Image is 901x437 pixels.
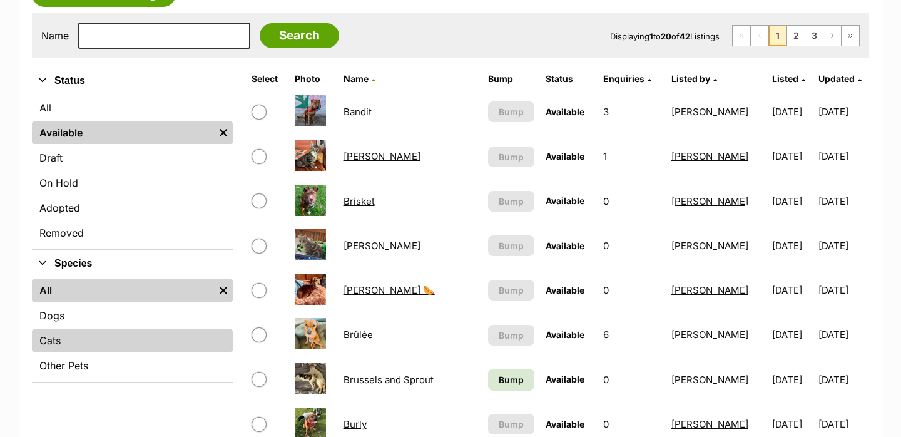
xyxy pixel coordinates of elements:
[818,224,868,267] td: [DATE]
[488,369,534,391] a: Bump
[767,313,817,356] td: [DATE]
[671,329,748,341] a: [PERSON_NAME]
[499,150,524,163] span: Bump
[344,284,435,296] a: [PERSON_NAME] 🌭
[671,284,748,296] a: [PERSON_NAME]
[661,31,671,41] strong: 20
[488,191,534,212] button: Bump
[818,73,855,84] span: Updated
[546,106,584,117] span: Available
[767,358,817,401] td: [DATE]
[546,329,584,340] span: Available
[767,224,817,267] td: [DATE]
[488,325,534,346] button: Bump
[671,150,748,162] a: [PERSON_NAME]
[598,224,665,267] td: 0
[344,150,420,162] a: [PERSON_NAME]
[32,94,233,249] div: Status
[344,195,375,207] a: Brisket
[499,105,524,118] span: Bump
[488,235,534,256] button: Bump
[598,135,665,178] td: 1
[247,69,288,89] th: Select
[732,25,860,46] nav: Pagination
[499,329,524,342] span: Bump
[295,318,326,349] img: Brûlée
[610,31,720,41] span: Displaying to of Listings
[842,26,859,46] a: Last page
[767,135,817,178] td: [DATE]
[772,73,798,84] span: Listed
[671,73,717,84] a: Listed by
[598,269,665,312] td: 0
[787,26,805,46] a: Page 2
[818,358,868,401] td: [DATE]
[767,269,817,312] td: [DATE]
[671,418,748,430] a: [PERSON_NAME]
[41,30,69,41] label: Name
[649,31,653,41] strong: 1
[32,354,233,377] a: Other Pets
[344,73,375,84] a: Name
[344,374,434,386] a: Brussels and Sprout
[680,31,690,41] strong: 42
[671,195,748,207] a: [PERSON_NAME]
[546,195,584,206] span: Available
[499,373,524,386] span: Bump
[488,414,534,434] button: Bump
[499,195,524,208] span: Bump
[546,285,584,296] span: Available
[32,277,233,382] div: Species
[671,240,748,252] a: [PERSON_NAME]
[603,73,651,84] a: Enquiries
[818,269,868,312] td: [DATE]
[818,73,862,84] a: Updated
[344,329,373,341] a: Brûlée
[32,172,233,194] a: On Hold
[499,239,524,252] span: Bump
[260,23,339,48] input: Search
[671,374,748,386] a: [PERSON_NAME]
[344,106,372,118] a: Bandit
[546,419,584,429] span: Available
[751,26,768,46] span: Previous page
[344,418,367,430] a: Burly
[823,26,841,46] a: Next page
[344,73,369,84] span: Name
[214,121,233,144] a: Remove filter
[32,222,233,244] a: Removed
[805,26,823,46] a: Page 3
[598,180,665,223] td: 0
[769,26,786,46] span: Page 1
[32,73,233,89] button: Status
[32,304,233,327] a: Dogs
[541,69,597,89] th: Status
[603,73,644,84] span: translation missing: en.admin.listings.index.attributes.enquiries
[32,147,233,169] a: Draft
[767,90,817,133] td: [DATE]
[818,313,868,356] td: [DATE]
[32,329,233,352] a: Cats
[344,240,420,252] a: [PERSON_NAME]
[598,358,665,401] td: 0
[767,180,817,223] td: [DATE]
[818,90,868,133] td: [DATE]
[546,240,584,251] span: Available
[671,73,710,84] span: Listed by
[32,121,214,144] a: Available
[818,135,868,178] td: [DATE]
[32,96,233,119] a: All
[214,279,233,302] a: Remove filter
[772,73,805,84] a: Listed
[32,197,233,219] a: Adopted
[488,147,534,167] button: Bump
[671,106,748,118] a: [PERSON_NAME]
[598,90,665,133] td: 3
[546,374,584,384] span: Available
[499,418,524,431] span: Bump
[32,255,233,272] button: Species
[483,69,539,89] th: Bump
[818,180,868,223] td: [DATE]
[32,279,214,302] a: All
[598,313,665,356] td: 6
